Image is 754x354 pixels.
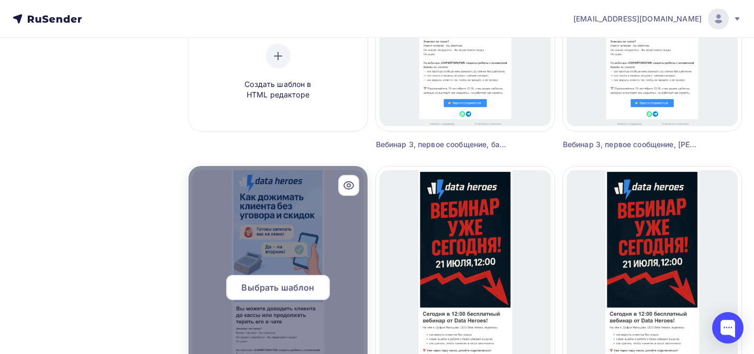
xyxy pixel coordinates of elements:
[241,281,314,294] span: Выбрать шаблон
[376,139,510,150] div: Вебинар 3, первое сообщение, база [GEOGRAPHIC_DATA]
[573,14,702,24] span: [EMAIL_ADDRESS][DOMAIN_NAME]
[573,8,741,29] a: [EMAIL_ADDRESS][DOMAIN_NAME]
[228,79,328,101] span: Создать шаблон в HTML редакторе
[563,139,697,150] div: Вебинар 3, первое сообщение, [PERSON_NAME]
